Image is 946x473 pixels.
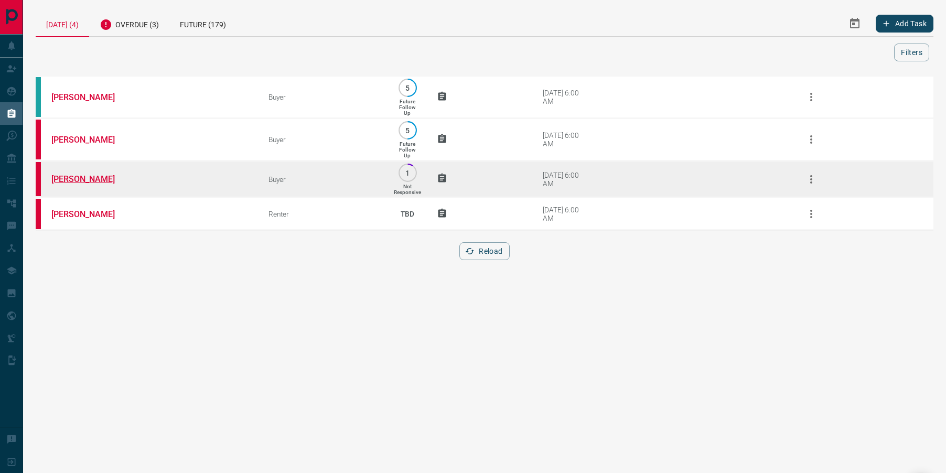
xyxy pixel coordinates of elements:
[543,131,587,148] div: [DATE] 6:00 AM
[268,175,378,184] div: Buyer
[268,93,378,101] div: Buyer
[459,242,509,260] button: Reload
[543,206,587,222] div: [DATE] 6:00 AM
[51,135,130,145] a: [PERSON_NAME]
[543,171,587,188] div: [DATE] 6:00 AM
[169,10,236,36] div: Future (179)
[399,141,415,158] p: Future Follow Up
[36,77,41,117] div: condos.ca
[876,15,933,33] button: Add Task
[51,174,130,184] a: [PERSON_NAME]
[404,169,412,177] p: 1
[399,99,415,116] p: Future Follow Up
[36,162,41,196] div: property.ca
[36,120,41,159] div: property.ca
[89,10,169,36] div: Overdue (3)
[36,10,89,37] div: [DATE] (4)
[842,11,867,36] button: Select Date Range
[543,89,587,105] div: [DATE] 6:00 AM
[268,135,378,144] div: Buyer
[36,199,41,229] div: property.ca
[51,92,130,102] a: [PERSON_NAME]
[404,84,412,92] p: 5
[394,200,421,228] p: TBD
[894,44,929,61] button: Filters
[404,126,412,134] p: 5
[394,184,421,195] p: Not Responsive
[268,210,378,218] div: Renter
[51,209,130,219] a: [PERSON_NAME]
